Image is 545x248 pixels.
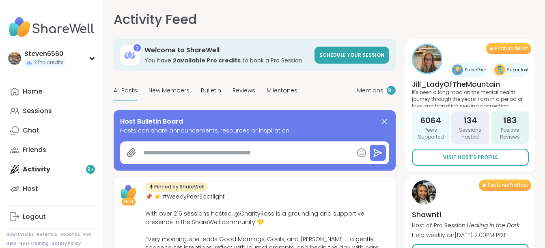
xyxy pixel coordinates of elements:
div: Sessions [23,107,52,115]
a: Referrals [37,232,57,237]
span: Schedule your session [319,51,384,58]
span: 2 Pro credits [34,59,64,66]
span: Milestones [267,86,297,95]
h4: Jill_LadyOfTheMountain [412,79,529,89]
h4: Shawnti [412,210,519,220]
span: New Members [149,86,190,95]
a: Logout [6,207,97,227]
div: Pinned by ShareWell [145,182,208,192]
span: Peers Supported [415,127,446,141]
span: 6064 [420,115,441,126]
span: Visit Host’s Profile [443,154,498,161]
p: Held weekly on [DATE] 2:00PM PDT [412,231,519,239]
img: Peer Badge One [494,64,505,75]
i: Healing in the Dark [467,221,519,229]
span: Featured Pro Host [488,182,528,188]
span: Host Bulletin Board [120,117,183,126]
a: Chat [6,121,97,140]
div: 2 [134,44,141,51]
div: Steven6560 [24,49,65,58]
div: Friends [23,145,46,154]
a: Visit Host’s Profile [412,149,529,166]
span: 134 [463,115,477,126]
div: Host [23,184,38,193]
span: Bulletin [201,86,221,95]
span: Host [124,199,134,205]
span: Mentions [357,86,383,95]
span: Reviews [233,86,255,95]
span: Sessions Hosted [455,127,486,141]
span: Positive Reviews [494,127,526,141]
p: Host of Pro Session: [412,221,519,229]
span: Hosts can share announcements, resources or inspiration. [120,126,389,135]
a: Safety Policy [52,241,81,246]
img: ShareWell [118,182,139,202]
a: Sessions [6,101,97,121]
a: Help [6,241,16,246]
img: Shawnti [412,180,436,205]
img: Jill_LadyOfTheMountain [413,45,441,73]
span: Featured Host [495,45,528,52]
div: Chat [23,126,39,135]
b: 2 available Pro credit s [173,56,241,64]
span: SuperHost [507,67,529,73]
p: It's been a long road on the mental health journey through the years! I am in a period of loss an... [412,89,529,107]
span: 9 + [388,87,395,94]
img: Peer Badge Three [452,64,463,75]
a: Host [6,179,97,199]
span: All Posts [114,86,137,95]
a: About Us [60,232,80,237]
a: Schedule your session [315,47,389,64]
h3: Welcome to ShareWell [144,46,310,55]
div: Home [23,87,42,96]
div: Logout [23,212,46,221]
h3: You have to book a Pro Session. [144,56,310,64]
a: How It Works [6,232,34,237]
a: Home [6,82,97,101]
img: Steven6560 [8,52,21,65]
a: Friends [6,140,97,160]
h1: Activity Feed [114,10,197,29]
span: SuperPeer [465,67,486,73]
img: ShareWell Nav Logo [6,13,97,41]
a: Host Training [19,241,49,246]
span: 183 [503,115,517,126]
a: FAQ [83,232,92,237]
